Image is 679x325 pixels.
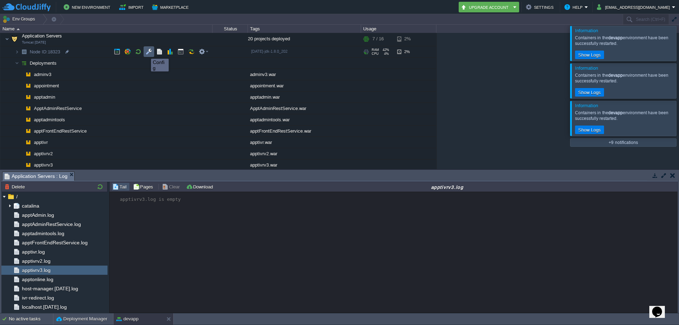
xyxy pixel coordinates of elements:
[64,3,112,11] button: New Environment
[397,46,420,57] div: 2%
[29,60,58,66] a: Deployments
[218,184,677,190] div: apptivrv3.log
[33,71,52,77] span: adminv3
[575,110,674,121] div: Containers in the environment have been successfully restarted.
[248,32,361,46] div: 20 projects deployed
[597,3,672,11] button: [EMAIL_ADDRESS][DOMAIN_NAME]
[575,35,674,46] div: Containers in the environment have been successfully restarted.
[19,80,23,91] img: AMDAwAAAACH5BAEAAAAALAAAAAABAAEAAAICRAEAOw==
[5,184,27,190] button: Delete
[248,148,361,159] div: apptivrv2.war
[21,33,63,39] span: Application Servers
[21,267,52,273] span: apptivrv3.log
[56,315,107,323] button: Deployment Manager
[575,28,598,33] span: Information
[119,3,146,11] button: Import
[9,313,53,325] div: No active tasks
[21,276,54,283] span: apptonline.log
[5,32,9,46] img: AMDAwAAAACH5BAEAAAAALAAAAAABAAEAAAICRAEAOw==
[575,103,598,108] span: Information
[33,162,54,168] a: apptivrv3
[15,58,19,69] img: AMDAwAAAACH5BAEAAAAALAAAAAABAAEAAAICRAEAOw==
[23,159,33,170] img: AMDAwAAAACH5BAEAAAAALAAAAAABAAEAAAICRAEAOw==
[2,3,51,12] img: CloudJiffy
[21,258,52,264] a: apptivrv2.log
[21,249,46,255] span: apptivr.log
[22,40,46,45] span: Tomcat [DATE]
[23,137,33,148] img: AMDAwAAAACH5BAEAAAAALAAAAAABAAEAAAICRAEAOw==
[23,103,33,114] img: AMDAwAAAACH5BAEAAAAALAAAAAABAAEAAAICRAEAOw==
[33,128,88,134] a: apptFrontEndRestService
[576,52,603,58] button: Show Logs
[5,172,68,181] span: Application Servers : Log
[575,72,674,84] div: Containers in the environment have been successfully restarted.
[15,46,19,57] img: AMDAwAAAACH5BAEAAAAALAAAAAABAAEAAAICRAEAOw==
[23,69,33,80] img: AMDAwAAAACH5BAEAAAAALAAAAAABAAEAAAICRAEAOw==
[1,25,212,33] div: Name
[19,92,23,103] img: AMDAwAAAACH5BAEAAAAALAAAAAABAAEAAAICRAEAOw==
[19,159,23,170] img: AMDAwAAAACH5BAEAAAAALAAAAAABAAEAAAICRAEAOw==
[33,151,54,157] a: apptivrv2
[382,48,389,52] span: 42%
[29,49,61,55] a: Node ID:18323
[33,139,49,145] span: apptivr
[526,3,556,11] button: Settings
[21,203,40,209] a: catalina
[29,49,61,55] span: 18323
[33,117,66,123] a: apptadmintools
[33,94,56,100] a: apptadmin
[248,114,361,125] div: apptadmintools.war
[19,103,23,114] img: AMDAwAAAACH5BAEAAAAALAAAAAABAAEAAAICRAEAOw==
[361,25,436,33] div: Usage
[21,295,55,301] a: ivr-redirect.log
[461,3,511,11] button: Upgrade Account
[33,83,60,89] span: appointment
[248,92,361,103] div: apptadmin.war
[21,33,63,39] a: Application ServersTomcat [DATE]
[608,73,623,78] b: devapp
[248,80,361,91] div: appointment.war
[23,92,33,103] img: AMDAwAAAACH5BAEAAAAALAAAAAABAAEAAAICRAEAOw==
[248,126,361,137] div: apptFrontEndRestService.war
[372,52,379,56] span: CPU
[21,221,82,227] a: apptAdminRestService.log
[33,105,83,111] a: ApptAdminRestService
[162,184,182,190] button: Clear
[15,193,19,200] span: /
[19,114,23,125] img: AMDAwAAAACH5BAEAAAAALAAAAAABAAEAAAICRAEAOw==
[607,139,640,146] button: +9 notifications
[372,48,379,52] span: RAM
[248,159,361,170] div: apptivrv3.war
[575,65,598,71] span: Information
[372,32,384,46] div: 7 / 16
[152,3,191,11] button: Marketplace
[251,49,288,53] span: [DATE]-jdk-1.8.0_202
[153,59,167,71] div: Config
[382,52,389,56] span: 4%
[213,25,248,33] div: Status
[576,127,603,133] button: Show Logs
[19,46,29,57] img: AMDAwAAAACH5BAEAAAAALAAAAAABAAEAAAICRAEAOw==
[21,285,79,292] a: host-manager.[DATE].log
[248,25,361,33] div: Tags
[21,230,65,237] a: apptadmintools.log
[564,3,585,11] button: Help
[21,304,68,310] span: localhost.[DATE].log
[21,239,89,246] a: apptFrontEndRestService.log
[120,197,181,202] div: apptivrv3.log is empty
[30,49,48,54] span: Node ID:
[2,14,37,24] button: Env Groups
[19,126,23,137] img: AMDAwAAAACH5BAEAAAAALAAAAAABAAEAAAICRAEAOw==
[19,148,23,159] img: AMDAwAAAACH5BAEAAAAALAAAAAABAAEAAAICRAEAOw==
[608,110,623,115] b: devapp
